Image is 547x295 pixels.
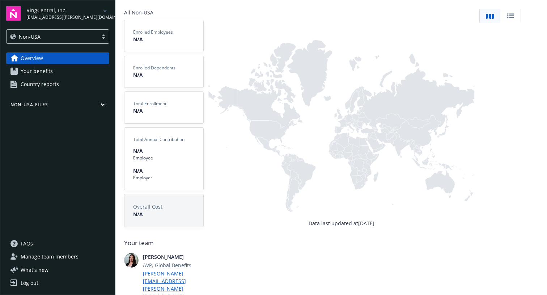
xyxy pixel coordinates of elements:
span: All Non-USA [124,9,204,16]
span: N/A [133,35,195,43]
a: Manage team members [6,251,109,262]
span: Total Enrollment [133,101,195,107]
div: Log out [21,277,38,289]
button: What's new [6,266,60,274]
img: photo [124,253,139,268]
span: Non-USA [19,33,41,40]
span: N/A [133,167,195,175]
span: Your team [124,239,521,247]
span: Your benefits [21,65,53,77]
span: Overall Cost [133,203,195,210]
button: RingCentral, Inc.[EMAIL_ADDRESS][PERSON_NAME][DOMAIN_NAME]arrowDropDown [26,6,109,21]
a: Overview [6,52,109,64]
span: Manage team members [21,251,79,262]
span: Enrolled Employees [133,29,195,35]
span: AVP, Global Benefits [143,261,219,269]
span: Employee [133,155,195,161]
button: Non-USA Files [6,102,109,111]
a: Country reports [6,78,109,90]
span: What ' s new [21,266,48,274]
span: N/A [133,107,195,115]
a: FAQs [6,238,109,249]
span: Data last updated at [DATE] [309,219,374,227]
span: Employer [133,175,195,181]
span: FAQs [21,238,33,249]
span: Overview [21,52,43,64]
span: Country reports [21,78,59,90]
span: Total Annual Contribution [133,136,195,143]
span: Non-USA [10,33,94,40]
a: arrowDropDown [101,7,109,15]
span: N/A [133,147,195,155]
img: navigator-logo.svg [6,6,21,21]
span: Enrolled Dependents [133,65,195,71]
span: [PERSON_NAME] [143,253,219,261]
span: RingCentral, Inc. [26,7,101,14]
span: N/A [133,71,195,79]
span: N/A [133,210,195,218]
span: [EMAIL_ADDRESS][PERSON_NAME][DOMAIN_NAME] [26,14,101,21]
a: Your benefits [6,65,109,77]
